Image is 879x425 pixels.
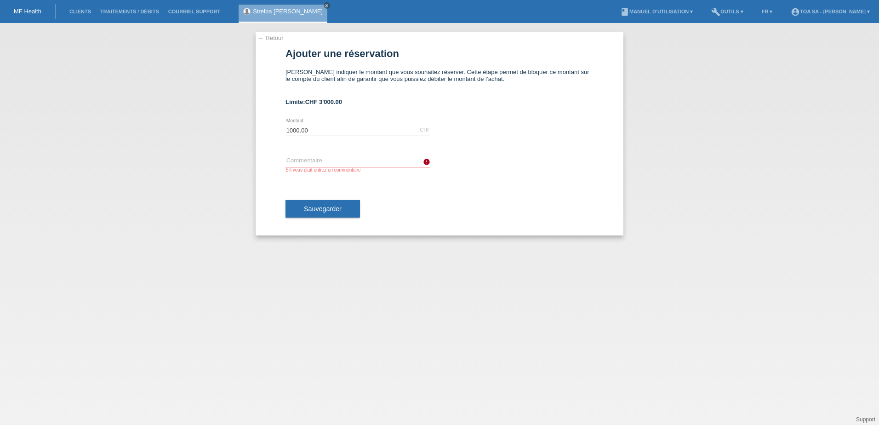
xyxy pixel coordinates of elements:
[786,9,874,14] a: account_circleTOA SA - [PERSON_NAME] ▾
[757,9,777,14] a: FR ▾
[14,8,41,15] a: MF Health
[791,7,800,17] i: account_circle
[285,98,342,105] b: Limite:
[325,3,329,8] i: close
[616,9,697,14] a: bookManuel d’utilisation ▾
[305,98,342,105] span: CHF 3'000.00
[285,69,594,89] div: [PERSON_NAME] indiquer le montant que vous souhaitez réserver. Cette étape permet de bloquer ce m...
[620,7,629,17] i: book
[65,9,96,14] a: Clients
[711,7,720,17] i: build
[304,205,342,212] span: Sauvegarder
[164,9,225,14] a: Courriel Support
[856,416,875,423] a: Support
[423,158,430,166] i: error
[258,34,284,41] a: ← Retour
[285,200,360,218] button: Sauvegarder
[285,167,430,172] div: S'il vous plaît entrez un commentaire
[324,2,330,9] a: close
[707,9,748,14] a: buildOutils ▾
[96,9,164,14] a: Traitements / débits
[285,48,594,59] h1: Ajouter une réservation
[420,127,430,132] div: CHF
[253,8,323,15] a: Strelba [PERSON_NAME]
